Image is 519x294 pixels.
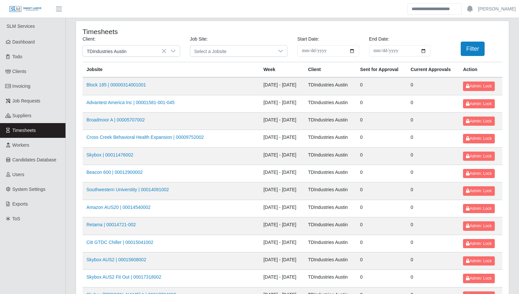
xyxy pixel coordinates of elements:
a: Beacon 600 | 00012900002 [86,170,143,175]
th: Week [259,62,304,78]
span: Admin: Lock [466,259,491,263]
a: [PERSON_NAME] [478,6,516,12]
span: Admin: Lock [466,224,491,228]
td: [DATE] - [DATE] [259,252,304,269]
a: Broadmoor A | 00005707002 [86,117,145,122]
label: End Date: [369,36,389,43]
td: TDIndustries Austin [304,182,356,200]
td: TDIndustries Austin [304,270,356,287]
button: Admin: Lock [463,239,494,248]
td: TDIndustries Austin [304,252,356,269]
span: Users [12,172,25,177]
button: Admin: Lock [463,152,494,161]
button: Admin: Lock [463,99,494,108]
td: 0 [407,235,459,252]
a: Southwestern Universtity | 00014091002 [86,187,169,192]
span: Workers [12,142,29,148]
span: Suppliers [12,113,31,118]
td: TDIndustries Austin [304,112,356,130]
button: Filter [461,42,485,56]
a: Block 185 | 00000314001001 [86,82,146,87]
td: [DATE] - [DATE] [259,112,304,130]
td: [DATE] - [DATE] [259,130,304,147]
td: TDIndustries Austin [304,200,356,217]
span: Dashboard [12,39,35,45]
img: SLM Logo [9,6,42,13]
td: 0 [356,147,407,165]
span: Select a Jobsite [190,46,274,56]
a: Skybox AUS2 Fit Out | 00017318002 [86,274,161,280]
td: 0 [356,77,407,95]
input: Search [407,3,462,15]
td: [DATE] - [DATE] [259,147,304,165]
button: Admin: Lock [463,186,494,195]
td: 0 [407,200,459,217]
span: ToS [12,216,20,221]
span: System Settings [12,187,46,192]
th: Action [459,62,502,78]
th: Sent for Approval [356,62,407,78]
td: 0 [356,165,407,182]
th: Client [304,62,356,78]
td: 0 [356,200,407,217]
a: Cross Creek Behavioral Health Expansion | 00009752002 [86,135,204,140]
label: Job Site: [190,36,208,43]
td: [DATE] - [DATE] [259,95,304,112]
td: TDIndustries Austin [304,165,356,182]
button: Admin: Lock [463,82,494,91]
button: Admin: Lock [463,221,494,230]
span: Admin: Lock [466,119,491,123]
td: 0 [356,112,407,130]
label: Start Date: [297,36,319,43]
td: 0 [407,147,459,165]
td: 0 [407,270,459,287]
th: Jobsite [83,62,259,78]
td: 0 [356,182,407,200]
td: 0 [407,217,459,235]
a: Skybox | 00011476002 [86,152,133,157]
span: Admin: Lock [466,171,491,176]
td: TDIndustries Austin [304,77,356,95]
button: Admin: Lock [463,169,494,178]
td: 0 [407,182,459,200]
span: Todo [12,54,22,59]
span: Admin: Lock [466,84,491,88]
th: Current Approvals [407,62,459,78]
button: Admin: Lock [463,134,494,143]
td: [DATE] - [DATE] [259,182,304,200]
span: Candidates Database [12,157,57,162]
span: Admin: Lock [466,136,491,141]
td: 0 [356,252,407,269]
span: Admin: Lock [466,101,491,106]
span: Admin: Lock [466,154,491,158]
td: 0 [407,112,459,130]
button: Admin: Lock [463,274,494,283]
td: 0 [356,130,407,147]
td: [DATE] - [DATE] [259,77,304,95]
td: [DATE] - [DATE] [259,270,304,287]
td: [DATE] - [DATE] [259,217,304,235]
a: Skybox AUS2 | 00015608002 [86,257,146,262]
span: Invoicing [12,83,30,89]
span: Exports [12,201,28,207]
button: Admin: Lock [463,117,494,126]
td: [DATE] - [DATE] [259,200,304,217]
td: 0 [407,252,459,269]
span: Admin: Lock [466,276,491,281]
td: TDIndustries Austin [304,217,356,235]
a: Retama | 00014721-002 [86,222,136,227]
button: Admin: Lock [463,204,494,213]
td: 0 [356,95,407,112]
span: Job Requests [12,98,41,103]
td: 0 [356,270,407,287]
td: TDIndustries Austin [304,235,356,252]
a: Advantest America Inc | 00001581-001-045 [86,100,175,105]
span: Admin: Lock [466,241,491,246]
td: TDIndustries Austin [304,130,356,147]
td: 0 [356,235,407,252]
label: Client: [83,36,96,43]
span: Admin: Lock [466,206,491,211]
td: [DATE] - [DATE] [259,235,304,252]
span: Clients [12,69,27,74]
td: 0 [407,165,459,182]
